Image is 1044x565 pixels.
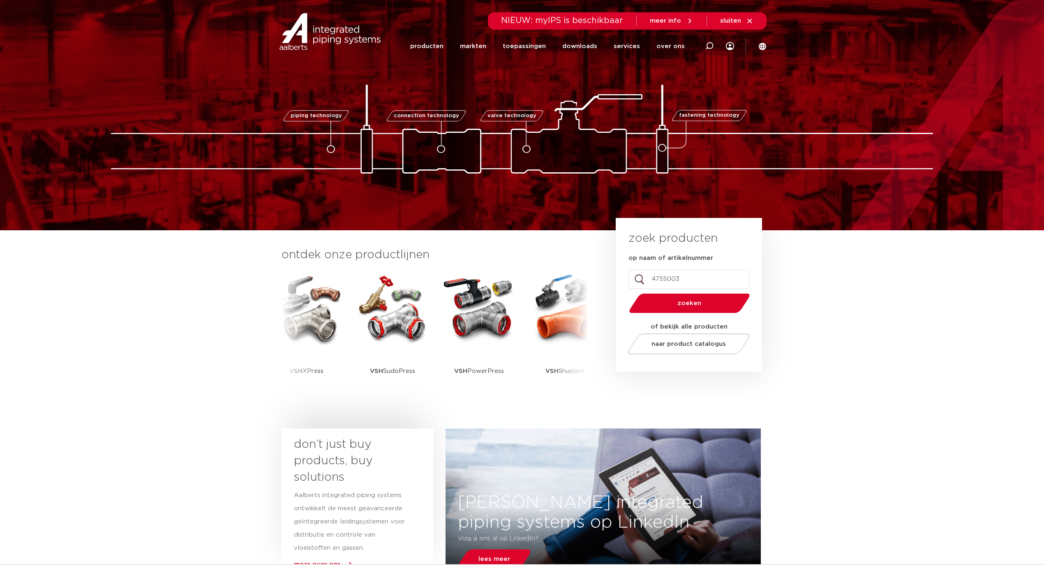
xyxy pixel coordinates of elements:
[294,436,406,486] h3: don’t just buy products, buy solutions
[458,532,699,545] p: Volg jij ons al op LinkedIn?
[442,271,516,397] a: VSHPowerPress
[503,30,546,63] a: toepassingen
[487,113,536,118] span: valve technology
[282,247,588,263] h3: ontdek onze productlijnen
[726,30,734,63] div: my IPS
[652,341,726,347] span: naar product catalogus
[501,16,623,25] span: NIEUW: myIPS is beschikbaar
[370,345,415,397] p: SudoPress
[394,113,459,118] span: connection technology
[626,293,753,314] button: zoeken
[454,368,467,374] strong: VSH
[679,113,739,118] span: fastening technology
[460,30,486,63] a: markten
[410,30,443,63] a: producten
[545,368,559,374] strong: VSH
[370,368,383,374] strong: VSH
[446,493,761,532] h3: [PERSON_NAME] integrated piping systems op LinkedIn
[478,556,510,562] span: lees meer
[614,30,640,63] a: services
[656,30,685,63] a: over ons
[528,271,602,397] a: VSHShurjoint
[562,30,597,63] a: downloads
[290,113,342,118] span: piping technology
[454,345,504,397] p: PowerPress
[269,271,343,397] a: VSHXPress
[356,271,430,397] a: VSHSudoPress
[651,324,728,330] strong: of bekijk alle producten
[545,345,585,397] p: Shurjoint
[628,230,718,247] h3: zoek producten
[720,17,753,25] a: sluiten
[650,17,693,25] a: meer info
[410,30,685,63] nav: Menu
[650,18,681,24] span: meer info
[628,270,749,289] input: zoeken
[628,254,713,262] label: op naam of artikelnummer
[294,489,406,555] p: Aalberts integrated piping systems ontwikkelt de meest geavanceerde geïntegreerde leidingsystemen...
[650,300,729,306] span: zoeken
[289,368,303,374] strong: VSH
[720,18,741,24] span: sluiten
[626,333,752,354] a: naar product catalogus
[289,345,323,397] p: XPress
